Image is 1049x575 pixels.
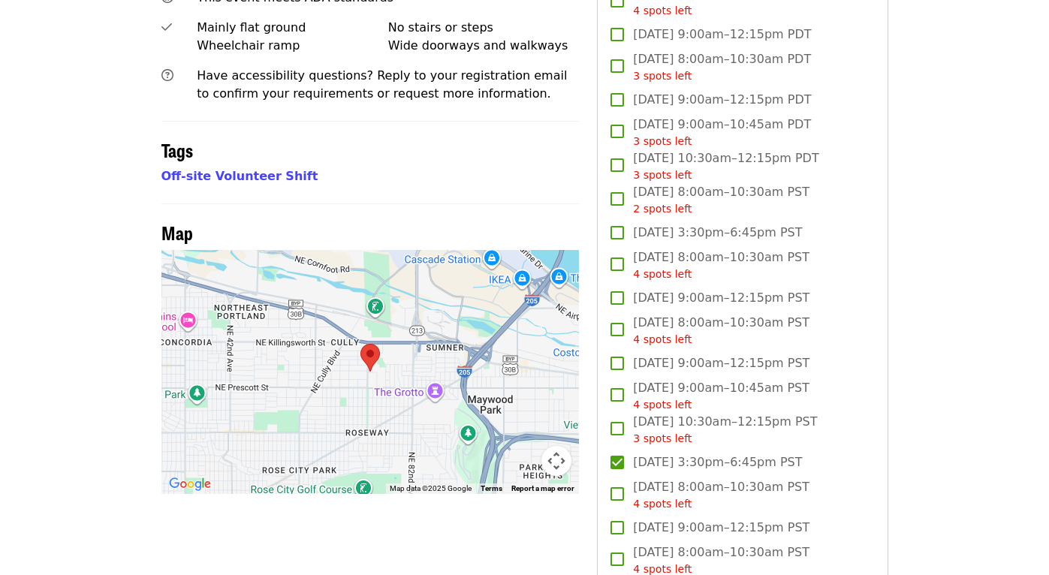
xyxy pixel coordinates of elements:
span: [DATE] 9:00am–12:15pm PST [633,519,809,537]
span: [DATE] 9:00am–12:15pm PST [633,289,809,307]
span: [DATE] 9:00am–10:45am PDT [633,116,811,149]
span: 2 spots left [633,203,692,215]
span: [DATE] 8:00am–10:30am PST [633,314,809,348]
span: [DATE] 8:00am–10:30am PST [633,478,809,512]
span: 3 spots left [633,70,692,82]
a: Terms (opens in new tab) [481,484,502,492]
button: Map camera controls [541,446,571,476]
span: 4 spots left [633,5,692,17]
a: Report a map error [511,484,574,492]
span: Map data ©2025 Google [390,484,472,492]
span: Map [161,219,193,245]
span: [DATE] 8:00am–10:30am PDT [633,50,811,84]
div: Wheelchair ramp [197,37,388,55]
div: No stairs or steps [388,19,580,37]
div: Wide doorways and walkways [388,37,580,55]
span: Tags [161,137,193,163]
span: [DATE] 9:00am–12:15pm PDT [633,26,811,44]
img: Google [165,474,215,494]
span: 3 spots left [633,135,692,147]
span: [DATE] 8:00am–10:30am PST [633,183,809,217]
i: question-circle icon [161,68,173,83]
a: Open this area in Google Maps (opens a new window) [165,474,215,494]
span: 3 spots left [633,432,692,444]
span: [DATE] 9:00am–12:15pm PDT [633,91,811,109]
span: [DATE] 10:30am–12:15pm PST [633,413,817,447]
span: 4 spots left [633,399,692,411]
span: [DATE] 3:30pm–6:45pm PST [633,224,802,242]
span: [DATE] 3:30pm–6:45pm PST [633,453,802,471]
span: [DATE] 10:30am–12:15pm PDT [633,149,818,183]
span: 3 spots left [633,169,692,181]
span: 4 spots left [633,498,692,510]
a: Off-site Volunteer Shift [161,169,318,183]
span: 4 spots left [633,268,692,280]
span: [DATE] 8:00am–10:30am PST [633,248,809,282]
span: [DATE] 9:00am–12:15pm PST [633,354,809,372]
i: check icon [161,20,172,35]
span: Have accessibility questions? Reply to your registration email to confirm your requirements or re... [197,68,567,101]
span: 4 spots left [633,563,692,575]
div: Mainly flat ground [197,19,388,37]
span: 4 spots left [633,333,692,345]
span: [DATE] 9:00am–10:45am PST [633,379,809,413]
